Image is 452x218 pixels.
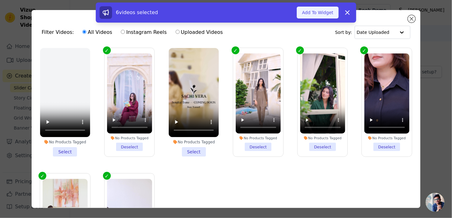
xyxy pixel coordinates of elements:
[236,136,281,140] div: No Products Tagged
[297,7,339,19] button: Add To Widget
[175,28,223,36] label: Uploaded Videos
[116,9,158,15] span: 6 videos selected
[121,28,167,36] label: Instagram Reels
[169,140,219,145] div: No Products Tagged
[335,26,411,39] div: Sort by:
[42,25,226,40] div: Filter Videos:
[107,136,152,140] div: No Products Tagged
[426,193,444,212] a: Open chat
[82,28,112,36] label: All Videos
[364,136,409,140] div: No Products Tagged
[300,136,345,140] div: No Products Tagged
[40,140,90,145] div: No Products Tagged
